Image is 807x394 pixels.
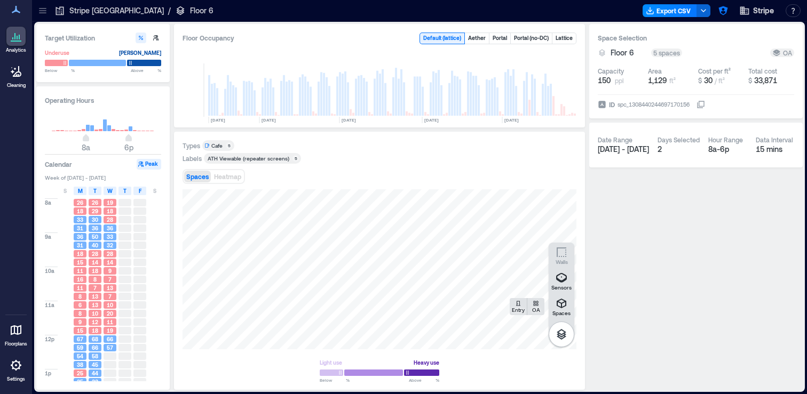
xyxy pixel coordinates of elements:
span: $ [748,77,752,84]
div: Heavy use [414,357,439,368]
span: 8a [45,199,51,206]
span: Floor 6 [611,47,634,58]
button: OA [527,298,544,315]
span: M [78,187,83,195]
span: 31 [77,242,83,249]
span: 28 [92,250,98,258]
span: T [123,187,126,195]
span: 7 [93,284,97,292]
h3: Operating Hours [45,95,161,106]
span: 67 [77,335,83,343]
span: 50 [92,233,98,240]
div: 5 spaces [651,49,682,57]
p: Sensors [551,284,572,291]
span: 31 [77,224,83,232]
span: 13 [92,301,98,309]
a: Analytics [3,23,29,57]
div: Floor Occupancy [183,33,411,44]
span: 28 [107,250,113,258]
span: 44 [92,369,98,377]
span: 32 [107,242,113,249]
p: Stripe [GEOGRAPHIC_DATA] [69,5,164,16]
span: Below % [320,377,350,383]
span: ft² [669,77,676,84]
button: IDspc_1308440244697170156 [697,100,705,109]
h3: Space Selection [598,33,794,43]
button: Aether [465,33,489,44]
span: 16 [77,276,83,283]
div: Light use [320,357,342,368]
span: 45 [92,361,98,368]
a: Cleaning [3,59,29,92]
p: Floor 6 [190,5,213,16]
span: 10 [92,310,98,317]
button: $ 30 / ft² [698,75,744,86]
button: Export CSV [643,4,697,17]
span: / ft² [715,77,725,84]
div: Area [648,67,662,75]
button: Spaces [184,171,211,182]
span: 15 [77,327,83,334]
button: Default (lattice) [420,33,464,44]
span: 12 [92,318,98,326]
span: 59 [77,344,83,351]
span: 6 [78,301,82,309]
span: 7 [108,276,112,283]
span: 30 [704,76,713,85]
span: 33,871 [754,76,777,85]
span: Below % [45,67,75,74]
span: 15 [77,259,83,266]
button: Stripe [736,2,777,19]
span: 7 [108,293,112,300]
span: Above % [409,377,439,383]
span: 18 [107,207,113,215]
button: Walls [549,243,574,268]
span: F [139,187,141,195]
span: $ [698,77,702,84]
div: Date Range [598,135,632,144]
button: Portal (no-DC) [511,33,552,44]
span: 8 [78,293,82,300]
span: 8 [78,310,82,317]
span: T [93,187,97,195]
span: Above % [131,67,161,74]
span: W [107,187,113,195]
span: 10 [107,301,113,309]
span: 40 [92,242,98,249]
button: Sensors [549,268,574,294]
div: Types [183,141,200,150]
p: / [168,5,171,16]
h3: Calendar [45,159,72,170]
span: 38 [77,361,83,368]
div: spc_1308440244697170156 [616,99,691,110]
span: 18 [77,250,83,258]
span: 54 [77,352,83,360]
div: Cost per ft² [698,67,731,75]
div: OA [772,49,792,57]
span: 66 [92,344,98,351]
div: 2 [658,144,700,155]
span: 6p [124,143,133,152]
p: Spaces [552,310,571,316]
span: 12p [45,335,54,343]
div: Total cost [748,67,777,75]
span: 9 [78,318,82,326]
div: ATH Viewable (repeater screens) [208,155,289,162]
span: 36 [92,224,98,232]
button: Entry [510,298,527,315]
span: 33 [107,233,113,240]
span: 68 [92,335,98,343]
span: 29 [92,207,98,215]
div: Cafe [211,142,223,149]
span: 14 [92,259,98,266]
span: 8 [93,276,97,283]
span: Week of [DATE] - [DATE] [45,174,161,181]
span: 9a [45,233,51,240]
span: 35 [77,378,83,385]
p: Walls [556,259,568,265]
div: 5 [292,155,299,162]
span: 30 [92,216,98,223]
div: 5 [226,142,232,149]
text: [DATE] [262,117,276,123]
p: Floorplans [5,341,27,347]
